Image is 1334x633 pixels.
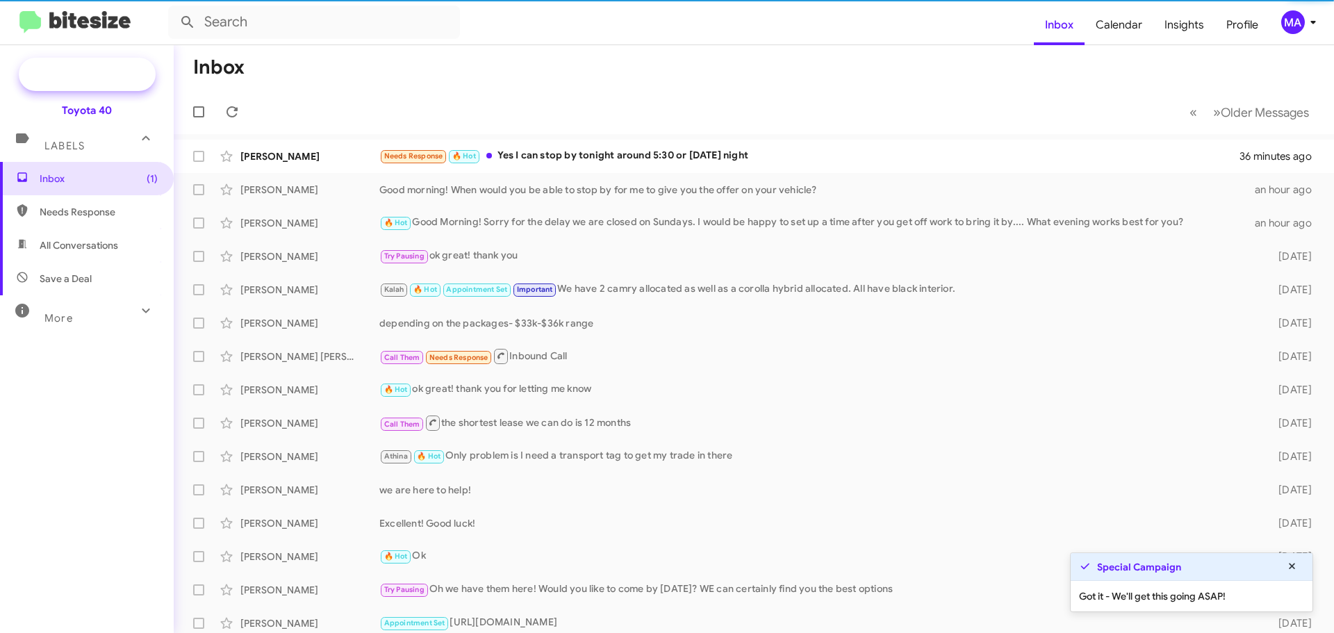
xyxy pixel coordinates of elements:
[1256,383,1323,397] div: [DATE]
[1182,98,1317,126] nav: Page navigation example
[147,172,158,186] span: (1)
[168,6,460,39] input: Search
[1097,560,1181,574] strong: Special Campaign
[240,183,379,197] div: [PERSON_NAME]
[379,448,1256,464] div: Only problem is I need a transport tag to get my trade in there
[1189,104,1197,121] span: «
[1205,98,1317,126] button: Next
[1221,105,1309,120] span: Older Messages
[44,140,85,152] span: Labels
[240,350,379,363] div: [PERSON_NAME] [PERSON_NAME]
[40,238,118,252] span: All Conversations
[1153,5,1215,45] a: Insights
[379,615,1256,631] div: [URL][DOMAIN_NAME]
[240,149,379,163] div: [PERSON_NAME]
[40,205,158,219] span: Needs Response
[379,414,1256,431] div: the shortest lease we can do is 12 months
[1215,5,1269,45] a: Profile
[446,285,507,294] span: Appointment Set
[44,312,73,324] span: More
[1256,516,1323,530] div: [DATE]
[240,249,379,263] div: [PERSON_NAME]
[379,248,1256,264] div: ok great! thank you
[19,58,156,91] a: Special Campaign
[1240,149,1323,163] div: 36 minutes ago
[379,347,1256,365] div: Inbound Call
[1034,5,1085,45] a: Inbox
[40,272,92,286] span: Save a Deal
[384,452,408,461] span: Athina
[384,151,443,161] span: Needs Response
[240,616,379,630] div: [PERSON_NAME]
[1269,10,1319,34] button: MA
[1213,104,1221,121] span: »
[384,353,420,362] span: Call Them
[384,385,408,394] span: 🔥 Hot
[40,172,158,186] span: Inbox
[379,582,1256,598] div: Oh we have them here! Would you like to come by [DATE]? WE can certainly find you the best options
[240,416,379,430] div: [PERSON_NAME]
[379,316,1256,330] div: depending on the packages- $33k-$36k range
[1255,216,1323,230] div: an hour ago
[379,516,1256,530] div: Excellent! Good luck!
[384,552,408,561] span: 🔥 Hot
[60,67,145,81] span: Special Campaign
[379,183,1255,197] div: Good morning! When would you be able to stop by for me to give you the offer on your vehicle?
[452,151,476,161] span: 🔥 Hot
[379,483,1256,497] div: we are here to help!
[1256,416,1323,430] div: [DATE]
[384,618,445,627] span: Appointment Set
[379,215,1255,231] div: Good Morning! Sorry for the delay we are closed on Sundays. I would be happy to set up a time aft...
[384,285,404,294] span: Kalah
[193,56,245,79] h1: Inbox
[240,316,379,330] div: [PERSON_NAME]
[1256,450,1323,463] div: [DATE]
[240,283,379,297] div: [PERSON_NAME]
[384,252,425,261] span: Try Pausing
[1256,616,1323,630] div: [DATE]
[1255,183,1323,197] div: an hour ago
[1256,483,1323,497] div: [DATE]
[379,148,1240,164] div: Yes I can stop by tonight around 5:30 or [DATE] night
[379,548,1256,564] div: Ok
[413,285,437,294] span: 🔥 Hot
[1071,581,1312,611] div: Got it - We'll get this going ASAP!
[1281,10,1305,34] div: MA
[240,383,379,397] div: [PERSON_NAME]
[429,353,488,362] span: Needs Response
[384,218,408,227] span: 🔥 Hot
[240,483,379,497] div: [PERSON_NAME]
[379,281,1256,297] div: We have 2 camry allocated as well as a corolla hybrid allocated. All have black interior.
[384,420,420,429] span: Call Them
[517,285,553,294] span: Important
[1256,350,1323,363] div: [DATE]
[384,585,425,594] span: Try Pausing
[1256,550,1323,564] div: [DATE]
[240,583,379,597] div: [PERSON_NAME]
[240,516,379,530] div: [PERSON_NAME]
[1256,316,1323,330] div: [DATE]
[1256,283,1323,297] div: [DATE]
[240,550,379,564] div: [PERSON_NAME]
[1181,98,1205,126] button: Previous
[240,216,379,230] div: [PERSON_NAME]
[1085,5,1153,45] a: Calendar
[379,381,1256,397] div: ok great! thank you for letting me know
[1256,249,1323,263] div: [DATE]
[62,104,112,117] div: Toyota 40
[240,450,379,463] div: [PERSON_NAME]
[417,452,440,461] span: 🔥 Hot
